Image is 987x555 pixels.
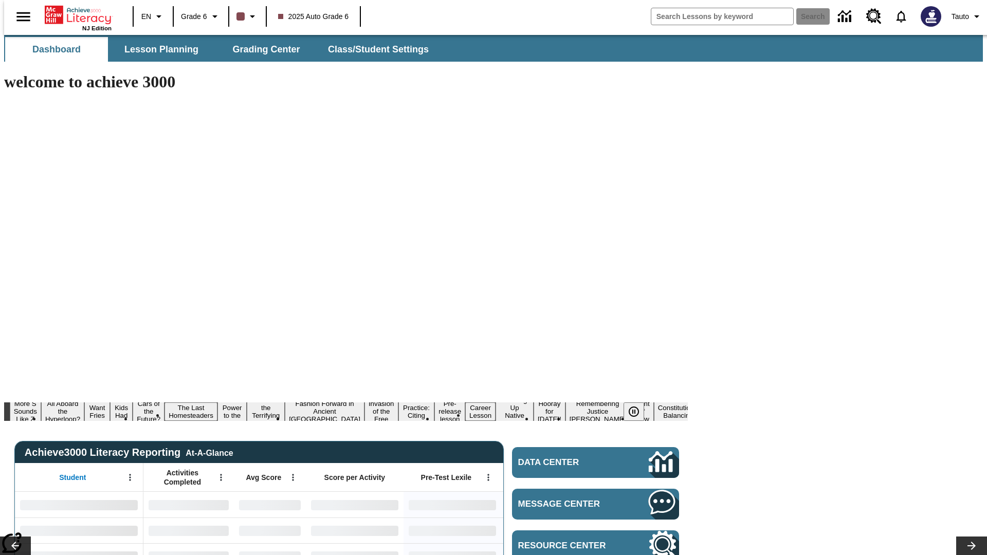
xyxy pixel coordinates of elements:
div: No Data, [234,492,306,517]
span: Tauto [952,11,969,22]
button: Grade: Grade 6, Select a grade [177,7,225,26]
span: Avg Score [246,473,281,482]
button: Open side menu [8,2,39,32]
span: Lesson Planning [124,44,198,55]
button: Open Menu [285,470,301,485]
input: search field [651,8,793,25]
span: Grading Center [232,44,300,55]
span: Activities Completed [149,468,216,487]
button: Slide 13 Career Lesson [465,402,496,421]
button: Slide 4 Dirty Jobs Kids Had To Do [110,387,133,436]
span: Class/Student Settings [328,44,429,55]
button: Open Menu [122,470,138,485]
span: Data Center [518,457,614,468]
div: Pause [624,402,654,421]
div: No Data, [234,517,306,543]
a: Data Center [832,3,860,31]
button: Slide 1 More S Sounds Like Z [10,398,41,424]
div: No Data, [143,517,234,543]
img: Avatar [921,6,941,27]
span: Achieve3000 Literacy Reporting [25,447,233,458]
div: Home [45,4,112,31]
button: Dashboard [5,37,108,62]
a: Home [45,5,112,25]
button: Profile/Settings [947,7,987,26]
button: Slide 6 The Last Homesteaders [164,402,217,421]
span: Score per Activity [324,473,386,482]
button: Slide 16 Remembering Justice O'Connor [565,398,630,424]
button: Language: EN, Select a language [137,7,170,26]
button: Slide 18 The Constitution's Balancing Act [654,395,703,429]
button: Slide 14 Cooking Up Native Traditions [496,395,534,429]
button: Slide 7 Solar Power to the People [217,395,247,429]
button: Class color is dark brown. Change class color [232,7,263,26]
div: SubNavbar [4,35,983,62]
button: Pause [624,402,644,421]
button: Slide 12 Pre-release lesson [434,398,465,424]
button: Slide 11 Mixed Practice: Citing Evidence [398,395,435,429]
span: EN [141,11,151,22]
button: Class/Student Settings [320,37,437,62]
span: Message Center [518,499,618,509]
a: Resource Center, Will open in new tab [860,3,888,30]
span: Grade 6 [181,11,207,22]
button: Slide 3 Do You Want Fries With That? [84,387,110,436]
button: Slide 2 All Aboard the Hyperloop? [41,398,84,424]
h1: welcome to achieve 3000 [4,72,688,91]
span: Pre-Test Lexile [421,473,472,482]
button: Select a new avatar [915,3,947,30]
span: 2025 Auto Grade 6 [278,11,349,22]
button: Grading Center [215,37,318,62]
div: No Data, [143,492,234,517]
a: Data Center [512,447,679,478]
a: Notifications [888,3,915,30]
div: SubNavbar [4,37,438,62]
button: Slide 10 The Invasion of the Free CD [364,391,398,432]
button: Slide 5 Cars of the Future? [133,398,164,424]
button: Slide 15 Hooray for Constitution Day! [534,398,565,424]
button: Open Menu [213,470,229,485]
span: Student [59,473,86,482]
button: Slide 8 Attack of the Terrifying Tomatoes [247,395,285,429]
button: Open Menu [481,470,496,485]
span: NJ Edition [82,25,112,31]
a: Message Center [512,489,679,520]
span: Resource Center [518,541,618,551]
button: Lesson carousel, Next [956,536,987,555]
button: Lesson Planning [110,37,213,62]
button: Slide 9 Fashion Forward in Ancient Rome [285,398,364,424]
span: Dashboard [32,44,81,55]
div: At-A-Glance [186,447,233,458]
